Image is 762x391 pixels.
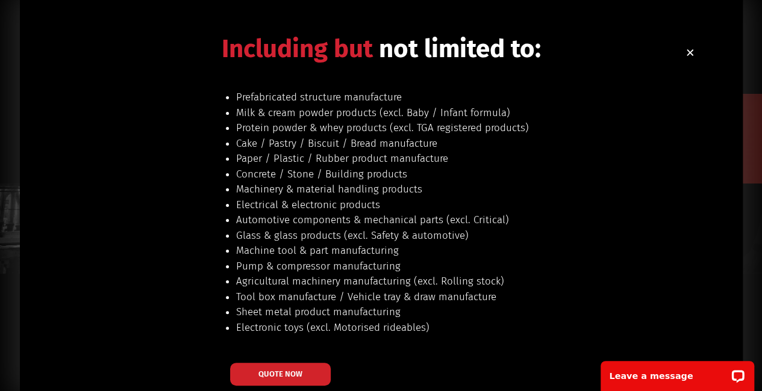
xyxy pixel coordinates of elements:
li: Sheet metal product manufacturing [236,304,675,320]
li: Milk & cream powder products (excl. Baby / Infant formula) [236,105,675,121]
li: Glass & glass products (excl. Safety & automotive) [236,228,675,244]
li: Electrical & electronic products [236,197,675,213]
li: Pump & compressor manufacturing [236,259,675,274]
a: QUOTE NOW [230,363,331,386]
li: Agricultural machinery manufacturing (excl. Rolling stock) [236,274,675,289]
li: Machinery & material handling products [236,182,675,197]
li: Automotive components & mechanical parts (excl. Critical) [236,212,675,228]
li: Paper / Plastic / Rubber product manufacture [236,151,675,167]
li: Machine tool & part manufacturing [236,243,675,259]
li: Tool box manufacture / Vehicle tray & draw manufacture [236,289,675,305]
span: Including but [222,34,373,64]
li: Cake / Pastry / Biscuit / Bread manufacture [236,136,675,152]
li: Prefabricated structure manufacture [236,90,675,105]
li: Concrete / Stone / Building products [236,167,675,182]
li: Protein powder & whey products (excl. TGA registered products) [236,120,675,136]
span: not limited to: [379,34,541,64]
a: Close [685,48,695,57]
iframe: LiveChat chat widget [593,353,762,391]
li: Electronic toys (excl. Motorised rideables) [236,320,675,336]
span: QUOTE NOW [258,370,302,378]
